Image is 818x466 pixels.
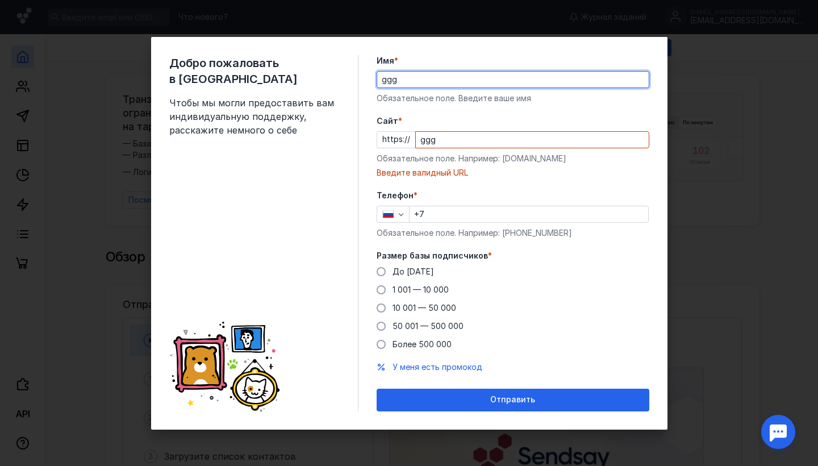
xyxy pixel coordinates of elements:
[393,361,482,373] button: У меня есть промокод
[393,285,449,294] span: 1 001 — 10 000
[169,96,340,137] span: Чтобы мы могли предоставить вам индивидуальную поддержку, расскажите немного о себе
[169,55,340,87] span: Добро пожаловать в [GEOGRAPHIC_DATA]
[377,153,649,164] div: Обязательное поле. Например: [DOMAIN_NAME]
[377,190,414,201] span: Телефон
[377,167,649,178] div: Введите валидный URL
[393,303,456,313] span: 10 001 — 50 000
[393,267,434,276] span: До [DATE]
[377,55,394,66] span: Имя
[377,115,398,127] span: Cайт
[377,250,488,261] span: Размер базы подписчиков
[377,93,649,104] div: Обязательное поле. Введите ваше имя
[377,227,649,239] div: Обязательное поле. Например: [PHONE_NUMBER]
[393,339,452,349] span: Более 500 000
[393,321,464,331] span: 50 001 — 500 000
[490,395,535,405] span: Отправить
[377,389,649,411] button: Отправить
[393,362,482,372] span: У меня есть промокод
